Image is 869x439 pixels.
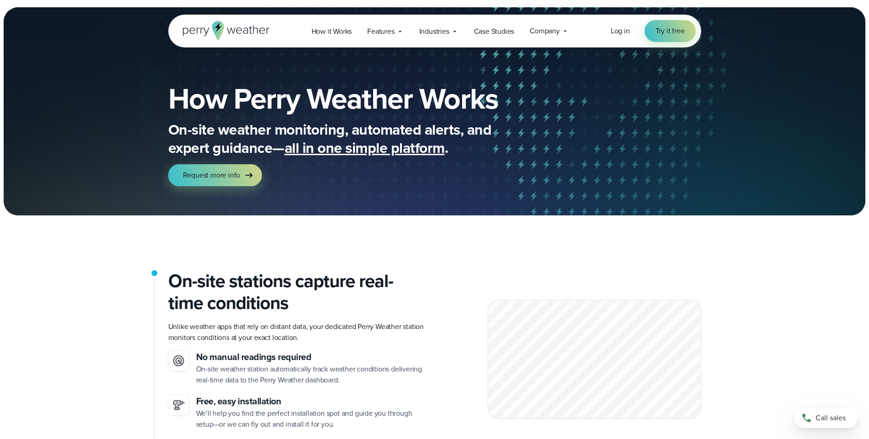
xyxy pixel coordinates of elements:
[474,26,515,37] span: Case Studies
[611,26,630,36] span: Log in
[168,321,427,343] p: Unlike weather apps that rely on distant data, your dedicated Perry Weather station monitors cond...
[816,413,846,423] span: Call sales
[656,26,685,37] span: Try it free
[196,350,427,364] h3: No manual readings required
[196,364,427,386] p: On-site weather station automatically track weather conditions delivering real-time data to the P...
[196,408,427,430] p: We’ll help you find the perfect installation spot and guide you through setup—or we can fly out a...
[168,84,564,113] h1: How Perry Weather Works
[196,395,427,408] h3: Free, easy installation
[645,20,696,42] a: Try it free
[168,120,533,157] p: On-site weather monitoring, automated alerts, and expert guidance— .
[794,408,858,428] a: Call sales
[419,26,449,37] span: Industries
[285,137,445,159] span: all in one simple platform
[168,270,427,314] h2: On-site stations capture real-time conditions
[367,26,394,37] span: Features
[304,22,360,41] a: How it Works
[466,22,522,41] a: Case Studies
[183,170,240,181] span: Request more info
[530,26,560,37] span: Company
[168,164,262,186] a: Request more info
[312,26,352,37] span: How it Works
[611,26,630,37] a: Log in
